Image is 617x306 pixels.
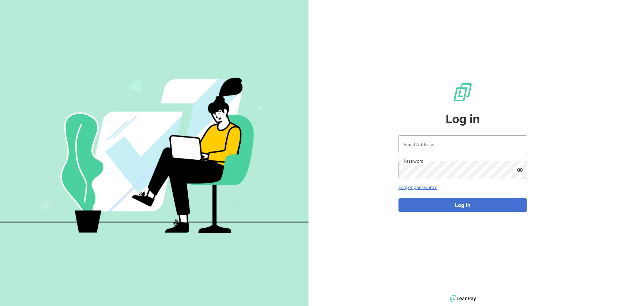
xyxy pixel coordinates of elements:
a: Forgot password? [398,184,437,190]
input: placeholder [398,135,527,153]
span: Log in [446,110,480,128]
img: logo [450,294,476,303]
img: LeanPay Logo [452,82,473,103]
button: Log in [398,198,527,212]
